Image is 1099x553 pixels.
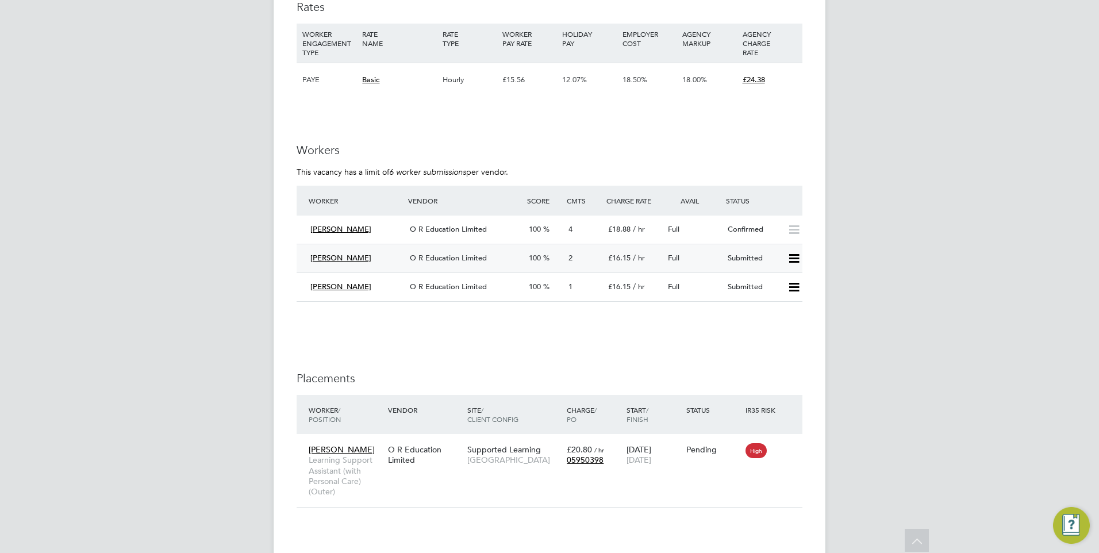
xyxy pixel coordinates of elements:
span: / hr [633,224,645,234]
span: £18.88 [608,224,631,234]
span: [PERSON_NAME] [310,253,371,263]
span: [DATE] [627,455,651,465]
p: This vacancy has a limit of per vendor. [297,167,802,177]
div: WORKER ENGAGEMENT TYPE [299,24,359,63]
div: Start [624,400,683,429]
div: Submitted [723,249,783,268]
div: Pending [686,444,740,455]
div: £15.56 [499,63,559,97]
span: [GEOGRAPHIC_DATA] [467,455,561,465]
span: 100 [529,282,541,291]
span: O R Education Limited [410,224,487,234]
span: O R Education Limited [410,282,487,291]
span: £16.15 [608,282,631,291]
div: Status [683,400,743,420]
div: PAYE [299,63,359,97]
h3: Workers [297,143,802,158]
span: / PO [567,405,597,424]
span: [PERSON_NAME] [310,224,371,234]
span: £24.38 [743,75,765,85]
span: 12.07% [562,75,587,85]
span: Full [668,282,679,291]
div: Charge [564,400,624,429]
div: Charge Rate [604,190,663,211]
span: £20.80 [567,444,592,455]
span: 1 [568,282,572,291]
div: Avail [663,190,723,211]
span: Supported Learning [467,444,541,455]
span: 18.00% [682,75,707,85]
span: / hr [594,446,604,454]
div: WORKER PAY RATE [499,24,559,53]
div: Confirmed [723,220,783,239]
span: / Finish [627,405,648,424]
div: Cmts [564,190,604,211]
div: Site [464,400,564,429]
div: Status [723,190,802,211]
div: AGENCY CHARGE RATE [740,24,800,63]
div: Worker [306,190,405,211]
span: £16.15 [608,253,631,263]
span: Learning Support Assistant (with Personal Care) (Outer) [309,455,382,497]
span: 05950398 [567,455,604,465]
a: [PERSON_NAME]Learning Support Assistant (with Personal Care) (Outer)O R Education LimitedSupporte... [306,438,802,448]
div: O R Education Limited [385,439,464,471]
span: High [746,443,767,458]
div: [DATE] [624,439,683,471]
div: AGENCY MARKUP [679,24,739,53]
span: / hr [633,253,645,263]
div: IR35 Risk [743,400,782,420]
span: Basic [362,75,379,85]
h3: Placements [297,371,802,386]
span: Full [668,253,679,263]
div: Score [524,190,564,211]
span: [PERSON_NAME] [310,282,371,291]
span: Full [668,224,679,234]
span: 18.50% [622,75,647,85]
div: RATE NAME [359,24,439,53]
span: 100 [529,224,541,234]
div: HOLIDAY PAY [559,24,619,53]
div: Worker [306,400,385,429]
span: / Client Config [467,405,518,424]
div: Vendor [405,190,524,211]
span: [PERSON_NAME] [309,444,375,455]
span: O R Education Limited [410,253,487,263]
div: Submitted [723,278,783,297]
div: EMPLOYER COST [620,24,679,53]
span: 100 [529,253,541,263]
div: RATE TYPE [440,24,499,53]
div: Vendor [385,400,464,420]
span: / hr [633,282,645,291]
span: 4 [568,224,572,234]
div: Hourly [440,63,499,97]
button: Engage Resource Center [1053,507,1090,544]
em: 6 worker submissions [389,167,466,177]
span: / Position [309,405,341,424]
span: 2 [568,253,572,263]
